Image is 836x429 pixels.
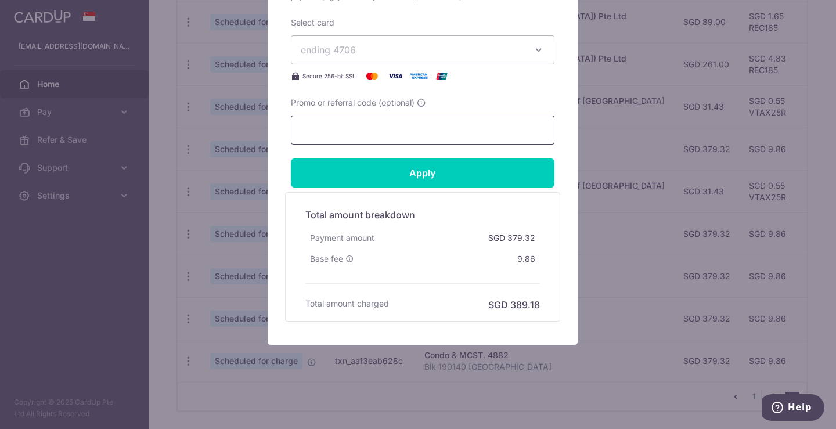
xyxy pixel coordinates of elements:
img: American Express [407,69,430,83]
span: ending 4706 [301,44,356,56]
h6: SGD 389.18 [488,298,540,312]
div: SGD 379.32 [484,228,540,248]
label: Select card [291,17,334,28]
h6: Total amount charged [305,298,389,309]
span: Base fee [310,253,343,265]
iframe: Opens a widget where you can find more information [762,394,824,423]
img: UnionPay [430,69,453,83]
span: Promo or referral code (optional) [291,97,415,109]
button: ending 4706 [291,35,554,64]
span: Secure 256-bit SSL [302,71,356,81]
div: 9.86 [513,248,540,269]
h5: Total amount breakdown [305,208,540,222]
input: Apply [291,158,554,188]
img: Visa [384,69,407,83]
img: Mastercard [361,69,384,83]
div: Payment amount [305,228,379,248]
